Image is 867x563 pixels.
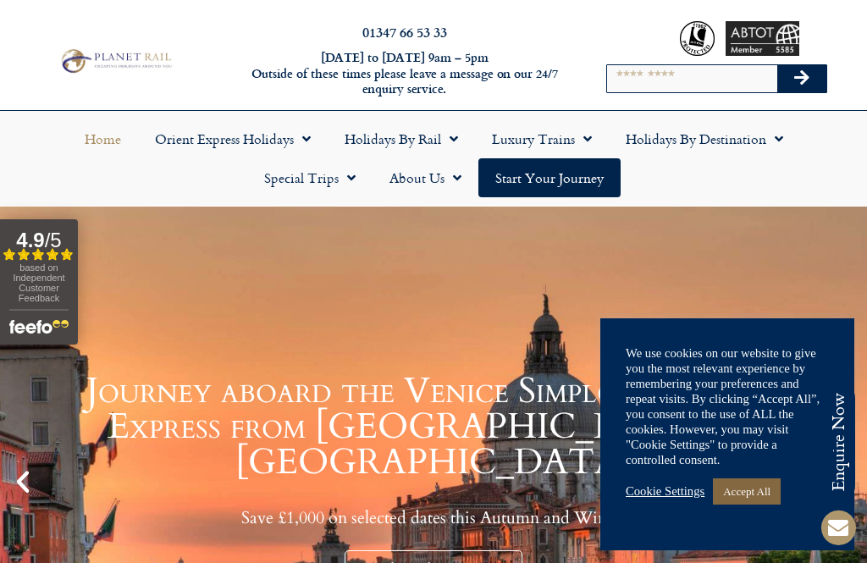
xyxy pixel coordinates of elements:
a: Holidays by Destination [609,119,800,158]
div: Previous slide [8,467,37,496]
nav: Menu [8,119,859,197]
div: We use cookies on our website to give you the most relevant experience by remembering your prefer... [626,345,829,467]
img: Planet Rail Train Holidays Logo [57,47,174,75]
a: Holidays by Rail [328,119,475,158]
h1: Journey aboard the Venice Simplon-Orient-Express from [GEOGRAPHIC_DATA] to [GEOGRAPHIC_DATA] [42,373,825,480]
a: 01347 66 53 33 [362,22,447,41]
p: Save £1,000 on selected dates this Autumn and Winter [42,507,825,528]
a: Luxury Trains [475,119,609,158]
a: About Us [373,158,478,197]
a: Orient Express Holidays [138,119,328,158]
a: Start your Journey [478,158,621,197]
a: Special Trips [247,158,373,197]
h6: [DATE] to [DATE] 9am – 5pm Outside of these times please leave a message on our 24/7 enquiry serv... [235,50,574,97]
button: Search [777,65,826,92]
a: Cookie Settings [626,483,704,499]
a: Accept All [713,478,781,505]
a: Home [68,119,138,158]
